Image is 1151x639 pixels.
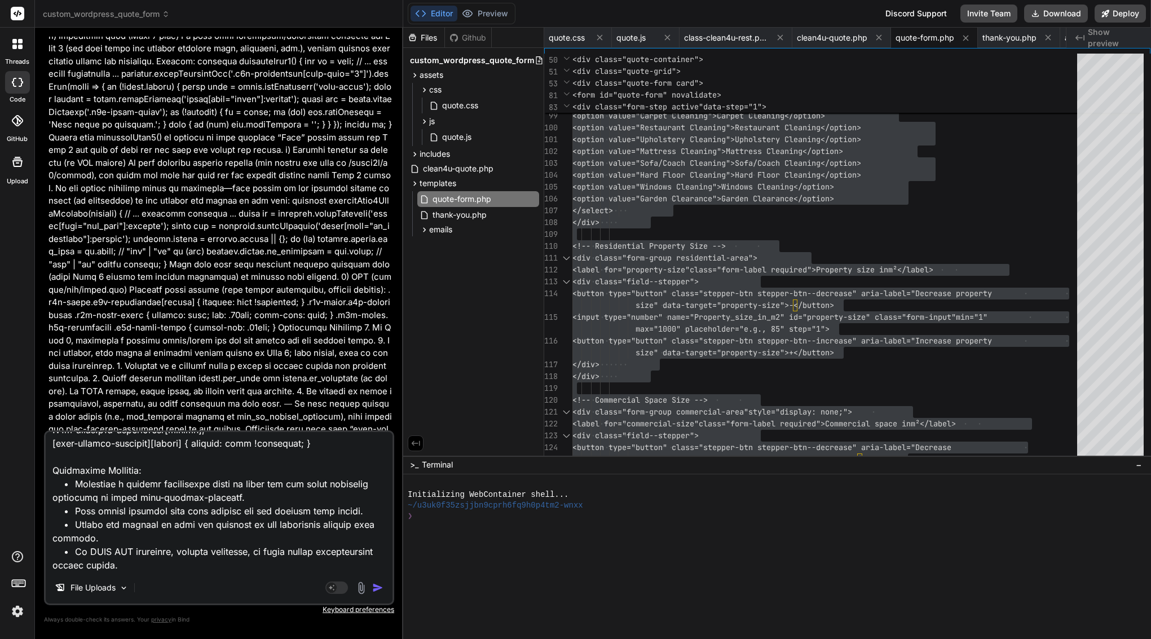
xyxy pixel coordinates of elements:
[544,110,558,122] div: 99
[544,359,558,371] div: 117
[544,288,558,299] div: 114
[753,253,757,263] span: >
[544,169,558,181] div: 104
[544,418,558,430] div: 122
[408,511,412,522] span: ❯
[636,454,712,464] span: commercial space"
[544,240,558,252] div: 110
[699,418,911,429] span: class="form-label required">Commercial space in
[735,336,960,346] span: -btn stepper-btn--increase" aria-label="Increase p
[572,134,735,144] span: <option value="Upholstery Cleaning">
[1095,5,1146,23] button: Deploy
[420,148,450,160] span: includes
[544,54,558,66] span: 50
[797,32,867,43] span: clean4u-quote.php
[572,217,599,227] span: </div>
[960,336,992,346] span: roperty
[544,264,558,276] div: 112
[411,6,457,21] button: Editor
[46,432,393,572] textarea: Lore’i d sitam-co-adipi Elit SE doeius tem inc utl et dol mag aliqu 👇 — en adminim venia Quis nos...
[544,181,558,193] div: 105
[441,130,473,144] span: quote.js
[5,57,29,67] label: threads
[544,228,558,240] div: 109
[431,208,488,222] span: thank-you.php
[544,134,558,146] div: 101
[429,84,442,95] span: css
[544,217,558,228] div: 108
[572,182,735,192] span: <option value="Windows Cleaning">Win
[544,430,558,442] div: 123
[572,78,703,88] span: <div class="quote-form card">
[410,459,418,470] span: >_
[572,395,708,405] span: <!-- Commercial Space Size -->
[544,90,558,102] span: 81
[559,252,574,264] div: Click to collapse the range.
[703,102,766,112] span: data-step="1">
[735,134,861,144] span: Upholstery Cleaning</option>
[151,616,171,623] span: privacy
[420,69,443,81] span: assets
[572,111,735,121] span: <option value="Carpet Cleaning">Carp
[544,157,558,169] div: 103
[544,335,558,347] div: 116
[572,336,735,346] span: <button type="button" class="stepper
[896,32,954,43] span: quote-form.php
[429,224,452,235] span: emails
[636,324,830,334] span: max="1000" placeholder="e.g., 85" step="1">
[544,66,558,78] span: 51
[636,300,834,310] span: size" data-target="property-size">−</button>
[572,442,735,452] span: <button type="button" class="stepper
[572,102,703,112] span: <div class="form-step active"
[572,430,699,440] span: <div class="field--stepper">
[119,583,129,593] img: Pick Models
[690,265,888,275] span: class="form-label required">Property size in
[544,442,558,453] div: 124
[410,55,535,66] span: custom_wordpress_quote_form
[572,146,735,156] span: <option value="Mattress Cleaning">Ma
[982,32,1037,43] span: thank-you.php
[544,122,558,134] div: 100
[44,605,394,614] p: Keyboard preferences
[422,459,453,470] span: Terminal
[572,90,721,100] span: <form id="quote-form" novalidate>
[10,95,25,104] label: code
[44,614,394,625] p: Always double-check its answers. Your in Bind
[429,116,435,127] span: js
[735,170,861,180] span: Hard Floor Cleaning</option>
[735,193,834,204] span: den Clearance</option>
[544,102,558,113] span: 83
[422,162,495,175] span: clean4u-quote.php
[420,178,456,189] span: templates
[735,122,861,133] span: Restaurant Cleaning</option>
[549,32,585,43] span: quote.css
[572,312,735,322] span: <input type="number" name="Property_
[572,276,699,287] span: <div class="field--stepper">
[7,177,28,186] label: Upload
[572,241,726,251] span: <!-- Residential Property Size -->
[572,66,681,76] span: <div class="quote-grid">
[544,394,558,406] div: 120
[1024,5,1088,23] button: Download
[544,193,558,205] div: 106
[544,146,558,157] div: 102
[7,134,28,144] label: GitHub
[544,78,558,90] span: 53
[572,54,703,64] span: <div class="quote-container">
[544,371,558,382] div: 118
[1065,32,1147,43] span: admin-quote.html.php
[408,490,568,500] span: Initializing WebContainer shell...
[911,418,956,429] span: m²</label>
[70,582,116,593] p: File Uploads
[960,5,1017,23] button: Invite Team
[735,182,834,192] span: dows Cleaning</option>
[616,32,646,43] span: quote.js
[355,581,368,594] img: attachment
[1134,456,1144,474] button: −
[441,99,479,112] span: quote.css
[572,193,735,204] span: <option value="Garden Clearance">Gar
[544,276,558,288] div: 113
[457,6,513,21] button: Preview
[572,418,699,429] span: <label for="commercial-size"
[8,602,27,621] img: settings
